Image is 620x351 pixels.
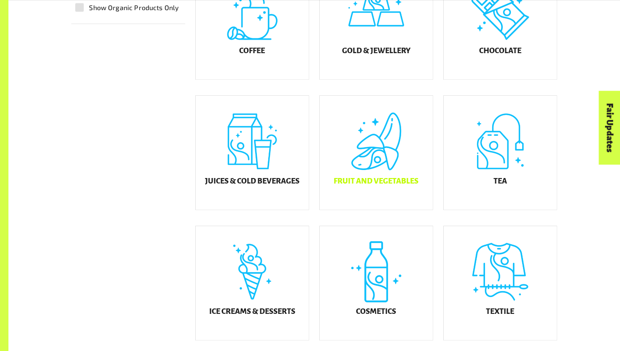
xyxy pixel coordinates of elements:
[195,226,309,340] a: Ice Creams & Desserts
[486,308,514,316] h5: Textile
[443,95,557,210] a: Tea
[205,177,299,186] h5: Juices & Cold Beverages
[239,47,265,55] h5: Coffee
[493,177,507,186] h5: Tea
[195,95,309,210] a: Juices & Cold Beverages
[479,47,521,55] h5: Chocolate
[342,47,410,55] h5: Gold & Jewellery
[319,226,433,340] a: Cosmetics
[443,226,557,340] a: Textile
[319,95,433,210] a: Fruit and Vegetables
[334,177,418,186] h5: Fruit and Vegetables
[356,308,396,316] h5: Cosmetics
[209,308,295,316] h5: Ice Creams & Desserts
[89,3,179,13] span: Show Organic Products Only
